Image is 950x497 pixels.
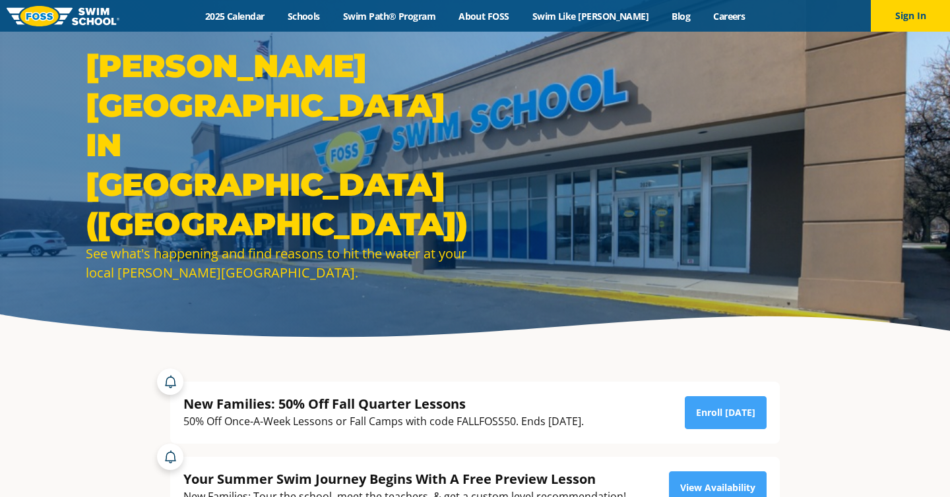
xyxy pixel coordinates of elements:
[521,10,660,22] a: Swim Like [PERSON_NAME]
[193,10,276,22] a: 2025 Calendar
[276,10,331,22] a: Schools
[183,413,584,430] div: 50% Off Once-A-Week Lessons or Fall Camps with code FALLFOSS50. Ends [DATE].
[447,10,521,22] a: About FOSS
[660,10,702,22] a: Blog
[86,244,468,282] div: See what's happening and find reasons to hit the water at your local [PERSON_NAME][GEOGRAPHIC_DATA].
[331,10,447,22] a: Swim Path® Program
[685,396,767,429] a: Enroll [DATE]
[183,395,584,413] div: New Families: 50% Off Fall Quarter Lessons
[86,46,468,244] h1: [PERSON_NAME][GEOGRAPHIC_DATA] in [GEOGRAPHIC_DATA] ([GEOGRAPHIC_DATA])
[702,10,757,22] a: Careers
[7,6,119,26] img: FOSS Swim School Logo
[183,470,626,488] div: Your Summer Swim Journey Begins With A Free Preview Lesson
